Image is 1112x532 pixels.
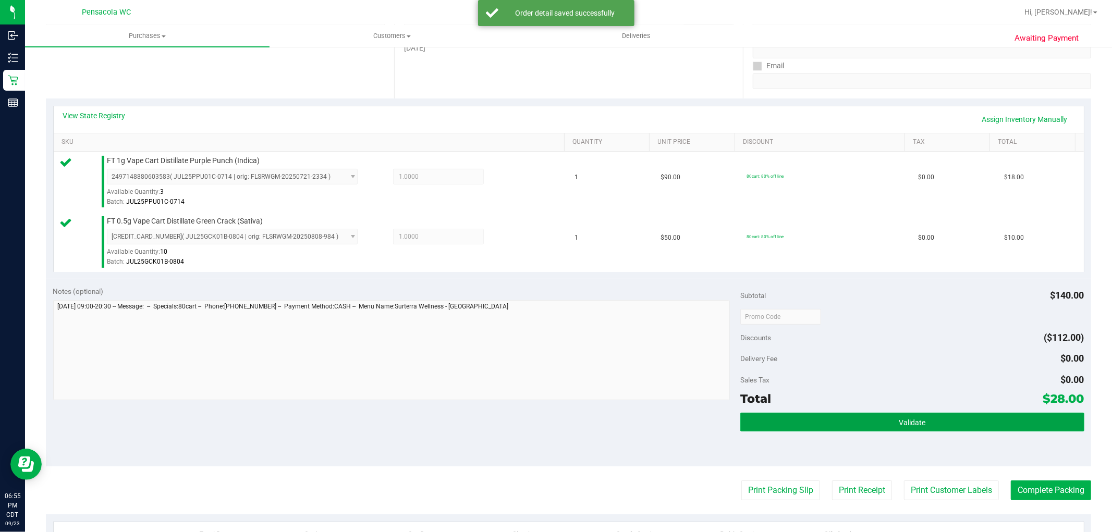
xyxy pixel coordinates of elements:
a: SKU [62,138,560,146]
span: Notes (optional) [53,287,104,295]
label: Email [753,58,785,73]
span: Batch: [107,258,125,265]
span: JUL25PPU01C-0714 [126,198,185,205]
input: Format: (999) 999-9999 [753,43,1091,58]
span: $10.00 [1004,233,1024,243]
iframe: Resource center [10,449,42,480]
span: Subtotal [740,291,766,300]
span: Deliveries [608,31,665,41]
span: Batch: [107,198,125,205]
button: Print Receipt [832,480,892,500]
a: Customers [270,25,514,47]
span: 1 [575,233,579,243]
div: [DATE] [404,43,733,54]
span: $0.00 [918,172,934,182]
button: Complete Packing [1011,480,1091,500]
span: Customers [270,31,514,41]
span: $90.00 [661,172,680,182]
inline-svg: Retail [8,75,18,85]
button: Print Customer Labels [904,480,999,500]
span: 80cart: 80% off line [747,234,784,239]
inline-svg: Inbound [8,30,18,41]
button: Print Packing Slip [741,480,820,500]
span: 10 [160,248,167,255]
span: $140.00 [1050,290,1084,301]
span: Pensacola WC [82,8,131,17]
p: 06:55 PM CDT [5,491,20,519]
span: ($112.00) [1044,332,1084,343]
inline-svg: Inventory [8,53,18,63]
span: 3 [160,188,164,195]
span: Total [740,391,771,406]
span: FT 1g Vape Cart Distillate Purple Punch (Indica) [107,156,260,166]
span: $28.00 [1043,391,1084,406]
span: Purchases [25,31,270,41]
span: 80cart: 80% off line [747,174,784,179]
a: Quantity [572,138,645,146]
span: Discounts [740,328,771,347]
span: $0.00 [1061,353,1084,364]
span: Validate [899,418,925,427]
a: Purchases [25,25,270,47]
p: 09/23 [5,519,20,527]
a: Unit Price [658,138,731,146]
span: JUL25GCK01B-0804 [126,258,184,265]
span: Hi, [PERSON_NAME]! [1024,8,1092,16]
span: Delivery Fee [740,354,777,363]
a: Tax [913,138,986,146]
span: FT 0.5g Vape Cart Distillate Green Crack (Sativa) [107,216,263,226]
button: Validate [740,413,1084,431]
a: Assign Inventory Manually [975,110,1074,128]
a: Deliveries [514,25,759,47]
a: View State Registry [63,110,126,121]
a: Total [998,138,1071,146]
span: $50.00 [661,233,680,243]
div: Order detail saved successfully [504,8,627,18]
div: Available Quantity: [107,184,371,205]
span: Awaiting Payment [1015,32,1079,44]
a: Discount [743,138,901,146]
inline-svg: Reports [8,97,18,108]
span: 1 [575,172,579,182]
span: $0.00 [1061,374,1084,385]
input: Promo Code [740,309,821,325]
span: $0.00 [918,233,934,243]
div: Available Quantity: [107,244,371,265]
span: $18.00 [1004,172,1024,182]
span: Sales Tax [740,376,769,384]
